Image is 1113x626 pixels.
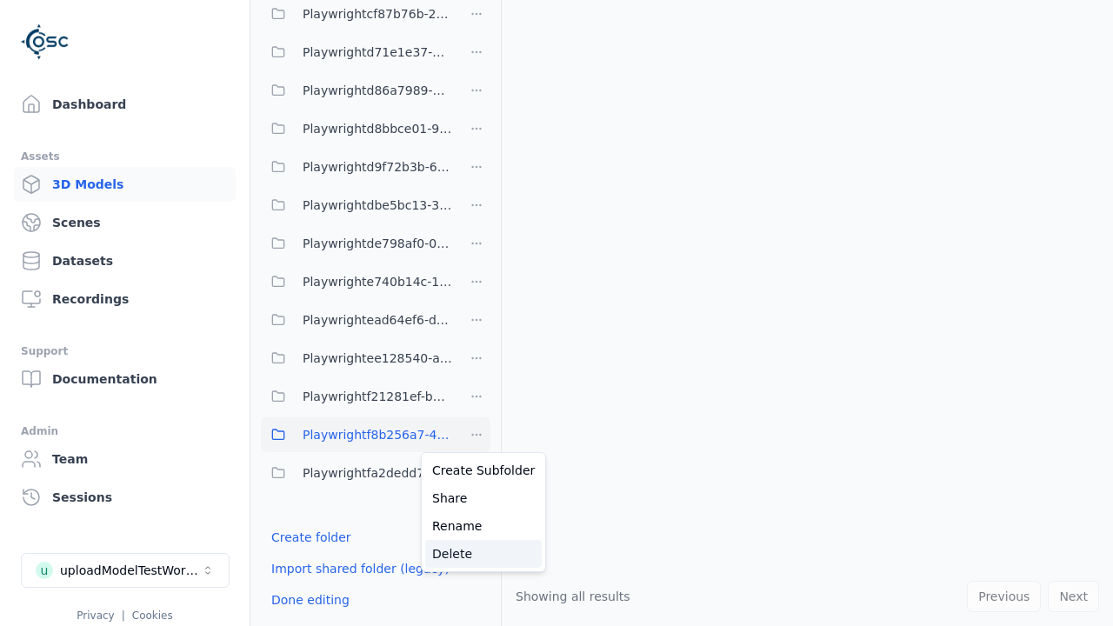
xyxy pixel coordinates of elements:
a: Create Subfolder [425,456,542,484]
a: Rename [425,512,542,540]
a: Delete [425,540,542,568]
a: Share [425,484,542,512]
